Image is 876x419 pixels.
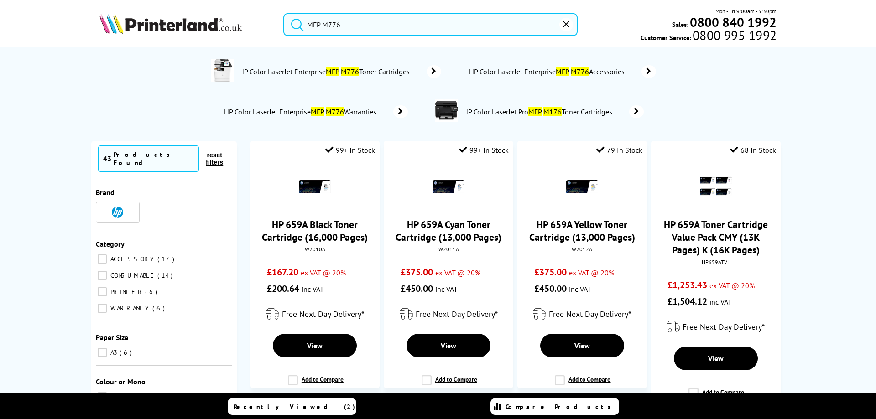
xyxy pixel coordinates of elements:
span: WARRANTY [108,304,151,312]
div: modal_delivery [522,301,642,327]
span: £1,253.43 [667,279,707,291]
mark: M776 [341,67,359,76]
span: inc VAT [435,285,458,294]
mark: M176 [543,107,562,116]
span: 6 [152,304,167,312]
mark: MFP [556,67,569,76]
span: inc VAT [569,285,591,294]
span: Customer Service: [641,31,777,42]
img: HP-659A-Cyan-Small.gif [433,171,464,202]
a: View [674,347,758,370]
span: A3 [108,348,119,357]
span: HP Color LaserJet Enterprise Toner Cartridges [239,67,413,76]
a: View [540,334,624,357]
a: View [273,334,357,357]
span: Brand [96,188,115,197]
input: WARRANTY 6 [98,304,107,313]
a: HP Color LaserJet EnterpriseMFP M776Accessories [469,65,656,78]
span: View [708,354,724,363]
img: T3U55A-conspage.jpg [211,59,234,82]
span: HP Color LaserJet Pro Toner Cartridges [463,107,616,116]
span: HP Color LaserJet Enterprise Warranties [224,107,380,116]
label: Add to Compare [288,375,344,393]
input: ACCESSORY 17 [98,254,107,264]
span: Mon - Fri 9:00am - 5:30pm [715,7,777,16]
span: 43 [103,154,111,163]
span: £167.20 [267,266,298,278]
input: CONSUMABLE 14 [98,271,107,280]
img: CF547A-conspage.jpg [435,99,458,122]
mark: MFP [311,107,324,116]
span: ex VAT @ 20% [435,268,480,277]
span: ACCESSORY [108,255,156,263]
img: HP [112,207,123,218]
mark: M776 [571,67,589,76]
a: Recently Viewed (2) [228,398,356,415]
a: Printerland Logo [99,14,272,36]
a: HP Color LaserJet ProMFP M176Toner Cartridges [463,99,644,124]
img: HP-659A-Yellow-Small.gif [566,171,598,202]
span: £375.00 [401,266,433,278]
span: Category [96,239,125,248]
span: View [574,341,590,350]
label: Add to Compare [688,388,744,405]
a: HP 659A Black Toner Cartridge (16,000 Pages) [262,218,368,243]
img: HP-659A-CMYK-Pack-Small.gif [700,171,732,202]
span: Free Next Day Delivery* [416,309,498,319]
span: 0800 995 1992 [691,31,777,40]
a: HP 659A Toner Cartridge Value Pack CMY (13K Pages) K (16K Pages) [664,218,768,256]
div: modal_delivery [255,301,375,327]
input: A3 6 [98,348,107,357]
span: HP Color LaserJet Enterprise Accessories [469,67,628,76]
span: £1,504.12 [667,295,707,307]
span: View [441,341,456,350]
div: 79 In Stock [596,145,642,155]
span: ex VAT @ 20% [709,281,755,290]
span: 6 [149,393,164,401]
a: View [407,334,490,357]
input: PRINTER 6 [98,287,107,296]
span: 14 [157,271,175,279]
span: 17 [157,255,177,263]
label: Add to Compare [422,375,477,393]
span: Sales: [672,20,688,29]
img: HP-659A-Black-Small.gif [299,171,331,202]
span: £200.64 [267,283,299,295]
input: Colour 6 [98,392,107,401]
div: modal_delivery [388,301,508,327]
div: 99+ In Stock [325,145,375,155]
span: PRINTER [108,288,144,296]
span: Free Next Day Delivery* [282,309,364,319]
a: HP Color LaserJet EnterpriseMFP M776Toner Cartridges [239,59,441,84]
span: Free Next Day Delivery* [549,309,631,319]
mark: MFP [326,67,339,76]
a: HP Color LaserJet EnterpriseMFP M776Warranties [224,105,408,118]
span: Paper Size [96,333,128,342]
label: Add to Compare [555,375,610,393]
a: Compare Products [490,398,619,415]
div: W2010A [257,246,373,253]
span: £375.00 [534,266,567,278]
span: £450.00 [534,283,567,295]
button: reset filters [199,151,230,166]
div: 99+ In Stock [459,145,509,155]
span: ex VAT @ 20% [569,268,614,277]
a: HP 659A Cyan Toner Cartridge (13,000 Pages) [396,218,501,243]
span: inc VAT [709,297,732,306]
b: 0800 840 1992 [690,14,777,31]
span: CONSUMABLE [108,271,156,279]
mark: M776 [326,107,344,116]
div: HP659ATVL [658,259,773,265]
div: modal_delivery [656,314,776,340]
div: W2012A [524,246,640,253]
span: 6 [145,288,160,296]
span: Compare Products [506,403,616,411]
div: W2011A [391,246,506,253]
span: Colour or Mono [96,377,146,386]
span: Recently Viewed (2) [234,403,355,411]
a: HP 659A Yellow Toner Cartridge (13,000 Pages) [529,218,635,243]
mark: MFP [528,107,542,116]
div: 68 In Stock [730,145,776,155]
a: 0800 840 1992 [688,18,777,26]
span: Free Next Day Delivery* [683,321,765,332]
